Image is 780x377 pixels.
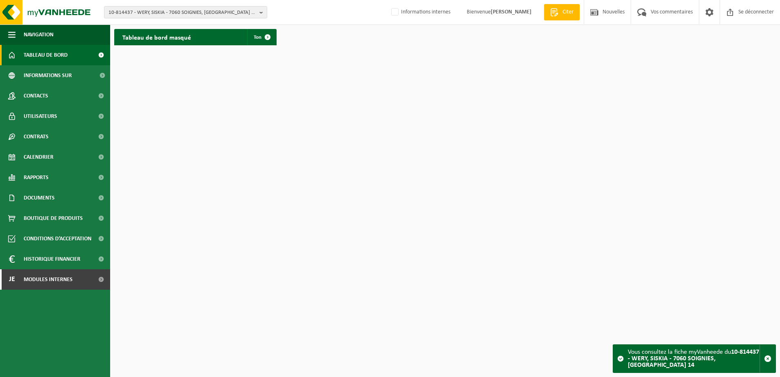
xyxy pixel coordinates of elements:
button: 10-814437 - WERY, SISKIA - 7060 SOIGNIES, [GEOGRAPHIC_DATA] 14 [104,6,267,18]
span: 10-814437 - WERY, SISKIA - 7060 SOIGNIES, [GEOGRAPHIC_DATA] 14 [109,7,256,19]
span: Utilisateurs [24,106,57,126]
span: Citer [561,8,576,16]
span: Navigation [24,24,53,45]
span: Historique financier [24,249,80,269]
font: Bienvenue [467,9,532,15]
h2: Tableau de bord masqué [114,29,199,45]
span: Informations sur l’entreprise [24,65,94,86]
span: Modules internes [24,269,73,290]
span: Ton [254,35,261,40]
span: Rapports [24,167,49,188]
strong: 10-814437 - WERY, SISKIA - 7060 SOIGNIES, [GEOGRAPHIC_DATA] 14 [628,349,759,368]
span: Boutique de produits [24,208,83,228]
label: Informations internes [390,6,450,18]
a: Ton [247,29,276,45]
span: Je [8,269,16,290]
span: Documents [24,188,55,208]
span: Conditions d’acceptation [24,228,91,249]
span: Contacts [24,86,48,106]
span: Tableau de bord [24,45,68,65]
strong: [PERSON_NAME] [491,9,532,15]
span: Calendrier [24,147,53,167]
a: Citer [544,4,580,20]
span: Contrats [24,126,49,147]
div: Vous consultez la fiche myVanheede du [628,345,760,373]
